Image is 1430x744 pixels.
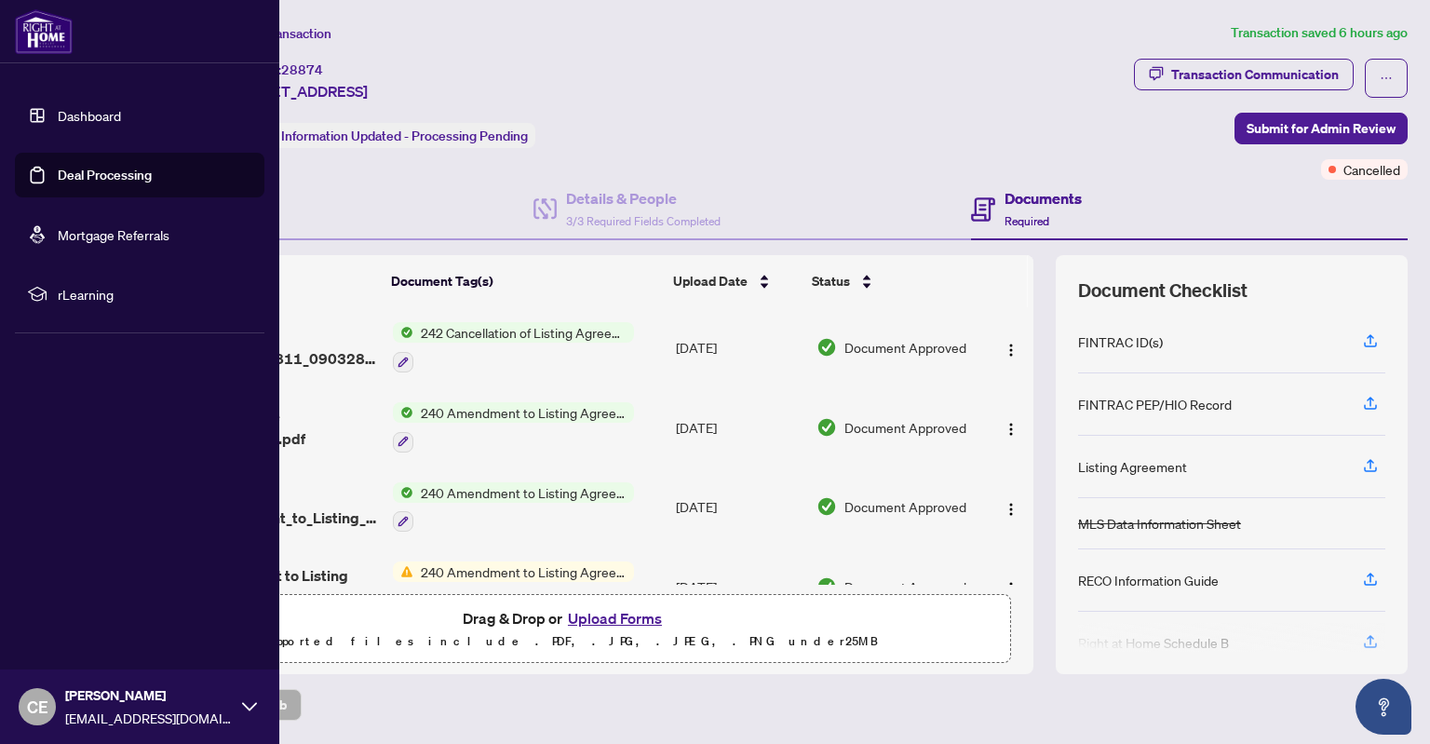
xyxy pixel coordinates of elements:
[816,496,837,517] img: Document Status
[673,271,748,291] span: Upload Date
[1004,502,1019,517] img: Logo
[996,492,1026,521] button: Logo
[1234,113,1408,144] button: Submit for Admin Review
[232,25,331,42] span: View Transaction
[1078,277,1248,304] span: Document Checklist
[393,402,413,423] img: Status Icon
[812,271,850,291] span: Status
[844,417,966,438] span: Document Approved
[58,226,169,243] a: Mortgage Referrals
[393,561,634,612] button: Status Icon240 Amendment to Listing Agreement - Authority to Offer for Sale Price Change/Extensio...
[281,128,528,144] span: Information Updated - Processing Pending
[566,187,721,210] h4: Details & People
[1171,60,1339,89] div: Transaction Communication
[393,322,634,372] button: Status Icon242 Cancellation of Listing Agreement - Authority to Offer for Sale
[413,482,634,503] span: 240 Amendment to Listing Agreement - Authority to Offer for Sale Price Change/Extension/Amendment(s)
[393,561,413,582] img: Status Icon
[1134,59,1354,90] button: Transaction Communication
[15,9,73,54] img: logo
[844,496,966,517] span: Document Approved
[393,322,413,343] img: Status Icon
[413,402,634,423] span: 240 Amendment to Listing Agreement - Authority to Offer for Sale Price Change/Extension/Amendment(s)
[120,595,1010,664] span: Drag & Drop orUpload FormsSupported files include .PDF, .JPG, .JPEG, .PNG under25MB
[131,630,999,653] p: Supported files include .PDF, .JPG, .JPEG, .PNG under 25 MB
[1356,679,1411,735] button: Open asap
[804,255,978,307] th: Status
[58,167,152,183] a: Deal Processing
[1004,422,1019,437] img: Logo
[1231,22,1408,44] article: Transaction saved 6 hours ago
[231,123,535,148] div: Status:
[816,337,837,358] img: Document Status
[65,685,233,706] span: [PERSON_NAME]
[996,572,1026,602] button: Logo
[816,576,837,597] img: Document Status
[844,337,966,358] span: Document Approved
[65,708,233,728] span: [EMAIL_ADDRESS][DOMAIN_NAME]
[1078,331,1163,352] div: FINTRAC ID(s)
[1078,394,1232,414] div: FINTRAC PEP/HIO Record
[384,255,666,307] th: Document Tag(s)
[1005,214,1049,228] span: Required
[58,284,251,304] span: rLearning
[816,417,837,438] img: Document Status
[562,606,668,630] button: Upload Forms
[463,606,668,630] span: Drag & Drop or
[566,214,721,228] span: 3/3 Required Fields Completed
[413,322,634,343] span: 242 Cancellation of Listing Agreement - Authority to Offer for Sale
[844,576,966,597] span: Document Approved
[393,402,634,453] button: Status Icon240 Amendment to Listing Agreement - Authority to Offer for Sale Price Change/Extensio...
[413,561,634,582] span: 240 Amendment to Listing Agreement - Authority to Offer for Sale Price Change/Extension/Amendment(s)
[1004,581,1019,596] img: Logo
[1380,72,1393,85] span: ellipsis
[668,467,809,548] td: [DATE]
[1078,513,1241,534] div: MLS Data Information Sheet
[1005,187,1082,210] h4: Documents
[1343,159,1400,180] span: Cancelled
[1078,570,1219,590] div: RECO Information Guide
[231,80,368,102] span: [STREET_ADDRESS]
[281,61,323,78] span: 28874
[668,387,809,467] td: [DATE]
[1004,343,1019,358] img: Logo
[996,413,1026,442] button: Logo
[393,482,413,503] img: Status Icon
[58,107,121,124] a: Dashboard
[27,694,48,720] span: CE
[1078,456,1187,477] div: Listing Agreement
[996,332,1026,362] button: Logo
[666,255,804,307] th: Upload Date
[393,482,634,533] button: Status Icon240 Amendment to Listing Agreement - Authority to Offer for Sale Price Change/Extensio...
[668,307,809,387] td: [DATE]
[1247,114,1396,143] span: Submit for Admin Review
[668,547,809,627] td: [DATE]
